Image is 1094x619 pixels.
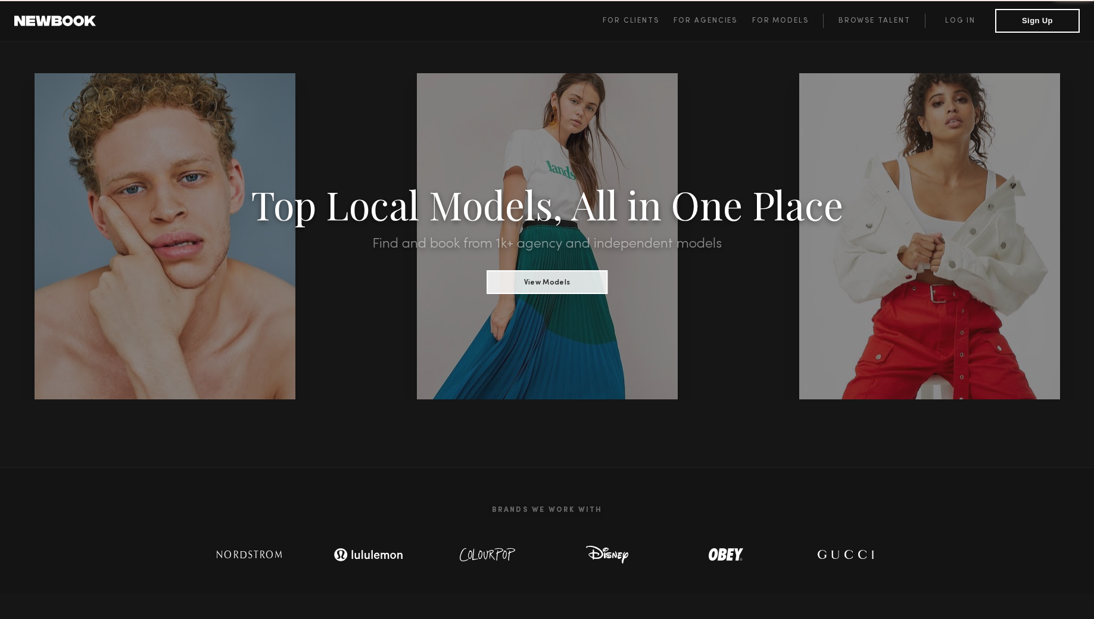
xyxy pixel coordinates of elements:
[823,14,925,28] a: Browse Talent
[674,14,752,28] a: For Agencies
[487,270,607,294] button: View Models
[925,14,995,28] a: Log in
[82,186,1012,223] h1: Top Local Models, All in One Place
[190,492,905,529] h2: Brands We Work With
[568,543,646,567] img: logo-disney.svg
[327,543,410,567] img: logo-lulu.svg
[208,543,291,567] img: logo-nordstrom.svg
[752,14,824,28] a: For Models
[806,543,884,567] img: logo-gucci.svg
[995,9,1080,33] button: Sign Up
[487,274,607,287] a: View Models
[82,237,1012,251] h2: Find and book from 1k+ agency and independent models
[752,17,809,24] span: For Models
[603,14,674,28] a: For Clients
[674,17,737,24] span: For Agencies
[603,17,659,24] span: For Clients
[449,543,526,567] img: logo-colour-pop.svg
[687,543,765,567] img: logo-obey.svg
